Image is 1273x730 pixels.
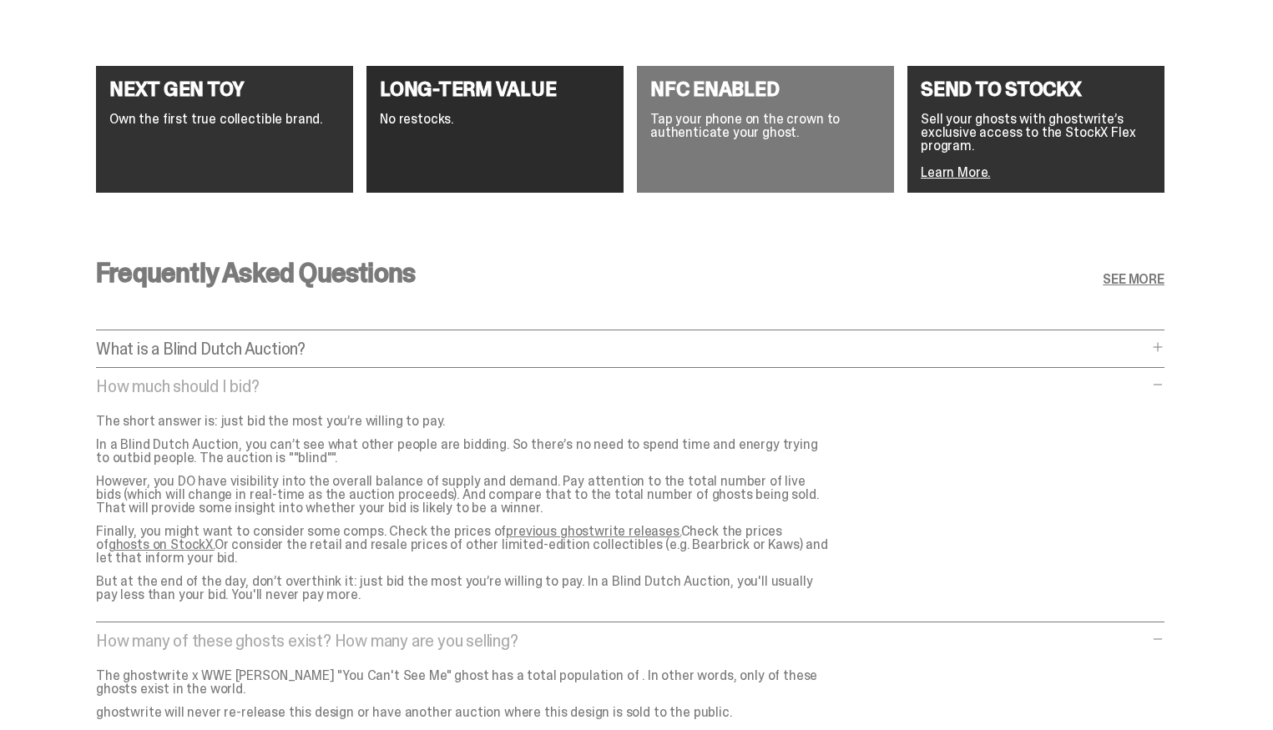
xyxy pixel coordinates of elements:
p: In a Blind Dutch Auction, you can’t see what other people are bidding. So there’s no need to spen... [96,438,831,465]
p: Sell your ghosts with ghostwrite’s exclusive access to the StockX Flex program. [921,113,1151,153]
p: But at the end of the day, don’t overthink it: just bid the most you’re willing to pay. In a Blin... [96,575,831,602]
p: The ghostwrite x WWE [PERSON_NAME] "You Can't See Me" ghost has a total population of . In other ... [96,669,831,696]
h4: NFC ENABLED [650,79,881,99]
a: SEE MORE [1103,273,1164,286]
h4: LONG-TERM VALUE [380,79,610,99]
p: What is a Blind Dutch Auction? [96,340,1148,357]
p: ghostwrite will never re-release this design or have another auction where this design is sold to... [96,706,831,719]
p: No restocks. [380,113,610,126]
a: ghosts on StockX. [109,536,215,553]
p: The short answer is: just bid the most you’re willing to pay. [96,415,831,428]
p: Own the first true collectible brand. [109,113,340,126]
p: How much should I bid? [96,378,1148,395]
a: Learn More. [921,164,990,181]
a: previous ghostwrite releases. [506,522,680,540]
p: Tap your phone on the crown to authenticate your ghost. [650,113,881,139]
p: How many of these ghosts exist? How many are you selling? [96,632,1148,649]
p: However, you DO have visibility into the overall balance of supply and demand. Pay attention to t... [96,475,831,515]
p: Finally, you might want to consider some comps. Check the prices of Check the prices of Or consid... [96,525,831,565]
h3: Frequently Asked Questions [96,259,415,286]
h4: NEXT GEN TOY [109,79,340,99]
h4: SEND TO STOCKX [921,79,1151,99]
